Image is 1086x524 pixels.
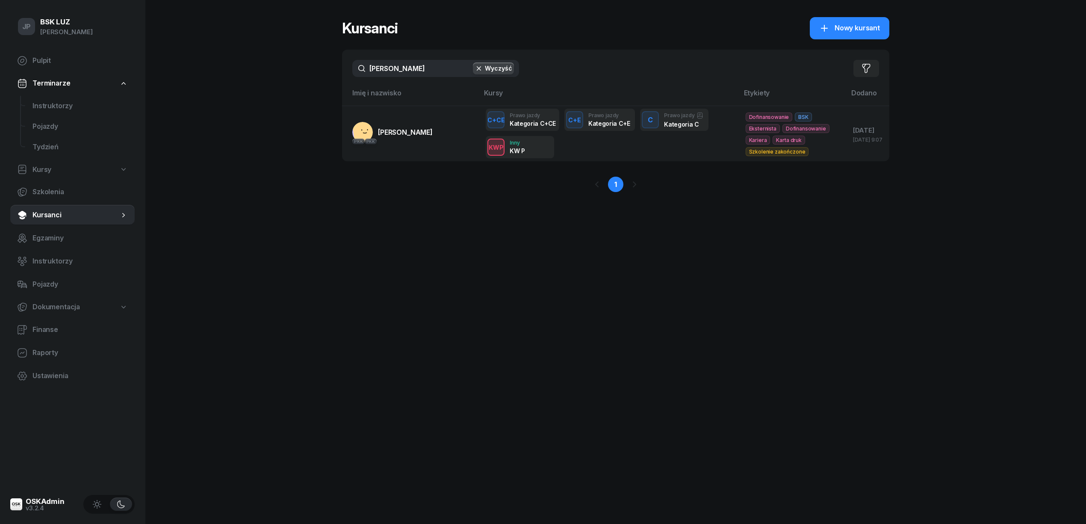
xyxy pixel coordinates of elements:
[32,121,128,132] span: Pojazdy
[487,111,505,128] button: C+CE
[32,302,80,313] span: Dokumentacja
[782,124,829,133] span: Dofinansowanie
[32,347,128,358] span: Raporty
[853,137,882,142] div: [DATE] 9:07
[26,96,135,116] a: Instruktorzy
[10,274,135,295] a: Pojazdy
[32,55,128,66] span: Pulpit
[644,113,656,127] div: C
[26,505,65,511] div: v3.2.4
[352,139,365,144] div: PKK
[739,87,846,106] th: Etykiety
[773,136,805,145] span: Karta druk
[10,343,135,363] a: Raporty
[10,366,135,386] a: Ustawienia
[32,256,128,267] span: Instruktorzy
[40,18,93,26] div: BSK LUZ
[810,17,889,39] a: Nowy kursant
[795,112,812,121] span: BSK
[32,142,128,153] span: Tydzień
[608,177,623,192] a: 1
[566,111,583,128] button: C+E
[835,23,880,34] span: Nowy kursant
[352,60,519,77] input: Szukaj
[10,228,135,249] a: Egzaminy
[588,112,630,118] div: Prawo jazdy
[510,120,554,127] div: Kategoria C+CE
[26,137,135,157] a: Tydzień
[32,324,128,335] span: Finanse
[510,112,554,118] div: Prawo jazdy
[342,21,398,36] h1: Kursanci
[565,115,584,125] div: C+E
[746,124,780,133] span: Eksternista
[510,147,525,154] div: KW P
[26,116,135,137] a: Pojazdy
[342,87,479,106] th: Imię i nazwisko
[32,370,128,382] span: Ustawienia
[588,120,630,127] div: Kategoria C+E
[10,160,135,180] a: Kursy
[10,297,135,317] a: Dokumentacja
[853,125,882,136] div: [DATE]
[664,121,703,128] div: Kategoria C
[10,251,135,272] a: Instruktorzy
[32,187,128,198] span: Szkolenia
[484,115,508,125] div: C+CE
[26,498,65,505] div: OSKAdmin
[746,136,770,145] span: Kariera
[10,498,22,510] img: logo-xs@2x.png
[10,205,135,225] a: Kursanci
[473,62,514,74] button: Wyczyść
[32,210,119,221] span: Kursanci
[10,50,135,71] a: Pulpit
[10,74,135,93] a: Terminarze
[642,111,659,128] button: C
[664,112,703,119] div: Prawo jazdy
[22,23,31,30] span: JP
[487,139,505,156] button: KWP
[10,320,135,340] a: Finanse
[32,101,128,112] span: Instruktorzy
[378,128,433,136] span: [PERSON_NAME]
[510,140,525,145] div: Inny
[352,122,433,142] a: PKKPKK[PERSON_NAME]
[32,78,70,89] span: Terminarze
[746,112,793,121] span: Dofinansowanie
[746,147,809,156] span: Szkolenie zakończone
[32,233,128,244] span: Egzaminy
[32,279,128,290] span: Pojazdy
[479,87,739,106] th: Kursy
[846,87,889,106] th: Dodano
[485,142,507,153] div: KWP
[10,182,135,202] a: Szkolenia
[40,27,93,38] div: [PERSON_NAME]
[365,139,377,144] div: PKK
[32,164,51,175] span: Kursy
